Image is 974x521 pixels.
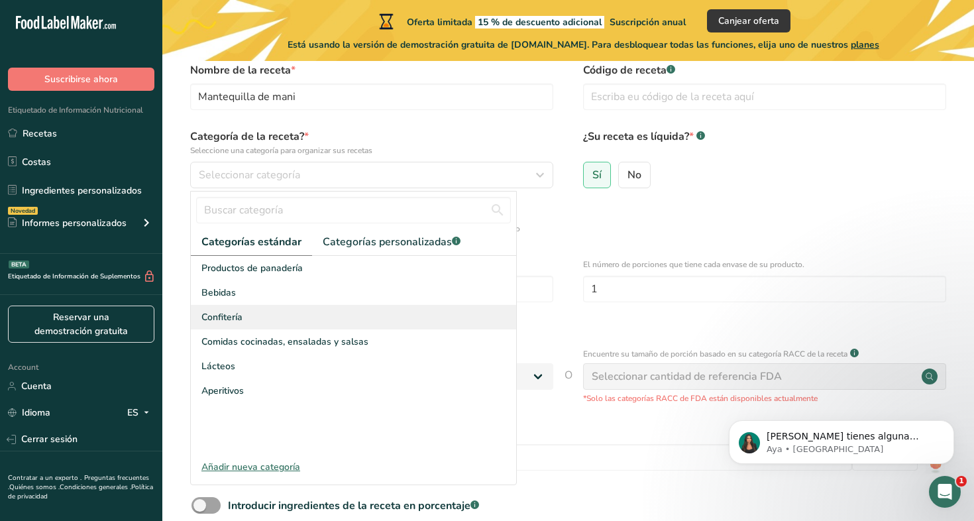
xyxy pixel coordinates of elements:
span: Seleccionar categoría [199,167,300,183]
span: Lácteos [201,359,235,373]
span: Canjear oferta [718,14,779,28]
p: Seleccione una categoría para organizar sus recetas [190,145,553,156]
button: Seleccionar categoría [190,162,553,188]
button: Canjear oferta [707,9,790,32]
div: Seleccionar cantidad de referencia FDA [592,369,782,384]
div: Informes personalizados [8,216,127,230]
input: Escriba el nombre de su receta aquí [190,84,553,110]
span: Suscribirse ahora [44,72,118,86]
iframe: Intercom live chat [929,476,961,508]
p: *Solo las categorías RACC de FDA están disponibles actualmente [583,392,946,404]
input: Buscar categoría [196,197,511,223]
a: Política de privacidad [8,483,153,501]
input: Escribe aquí tu densidad [191,444,852,471]
span: No [627,168,641,182]
span: Productos de panadería [201,261,303,275]
iframe: Intercom notifications mensaje [709,392,974,485]
a: Preguntas frecuentes . [8,473,149,492]
span: Categorías estándar [201,234,301,250]
span: 15 % de descuento adicional [475,16,604,29]
label: Código de receta [583,62,946,78]
span: Suscripción anual [610,16,686,29]
div: BETA [9,260,29,268]
span: O [565,367,572,404]
span: Aperitivos [201,384,244,398]
div: Oferta limitada [376,13,686,29]
div: Densidad de la receta [191,423,852,439]
span: Sí [592,168,602,182]
a: Quiénes somos . [9,483,60,492]
div: Añadir nueva categoría [191,460,516,474]
span: Categorías personalizadas [323,234,460,250]
label: Categoría de la receta? [190,129,553,156]
span: 1 [956,476,967,487]
p: El número de porciones que tiene cada envase de su producto. [583,259,946,270]
a: Condiciones generales . [60,483,131,492]
span: Comidas cocinadas, ensaladas y salsas [201,335,368,349]
span: planes [851,38,879,51]
a: Contratar a un experto . [8,473,81,483]
span: Está usando la versión de demostración gratuita de [DOMAIN_NAME]. Para desbloquear todas las func... [288,38,879,52]
label: ¿Su receta es líquida? [583,129,946,156]
a: Reservar una demostración gratuita [8,306,154,343]
p: Encuentre su tamaño de porción basado en su categoría RACC de la receta [583,348,847,360]
span: Confitería [201,310,243,324]
span: Bebidas [201,286,236,300]
div: Novedad [8,207,38,215]
div: ES [127,405,154,421]
button: Suscribirse ahora [8,68,154,91]
input: Escriba eu código de la receta aquí [583,84,946,110]
div: Introducir ingredientes de la receta en porcentaje [228,498,479,514]
label: Nombre de la receta [190,62,553,78]
a: Idioma [8,401,50,424]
